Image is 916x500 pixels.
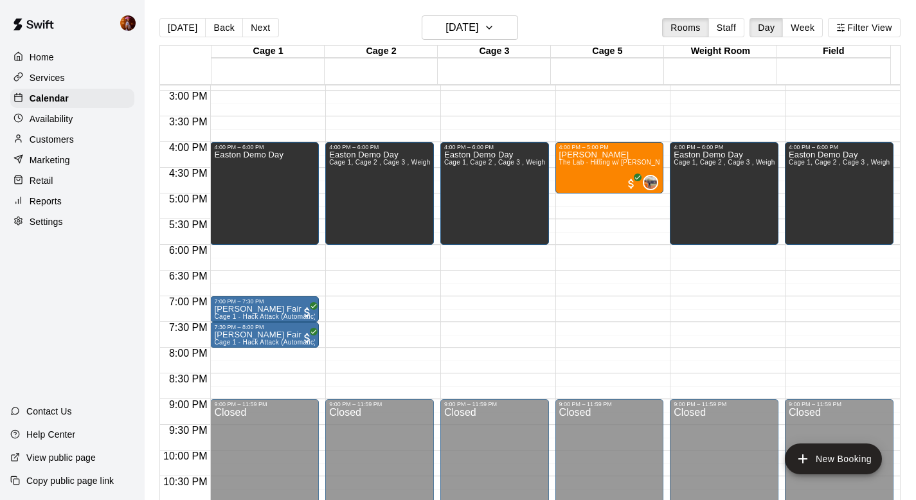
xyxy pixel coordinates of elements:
[30,195,62,208] p: Reports
[750,18,783,37] button: Day
[214,298,315,305] div: 7:00 PM – 7:30 PM
[828,18,900,37] button: Filter View
[648,175,658,190] span: Kailee Powell
[662,18,708,37] button: Rooms
[301,306,314,319] span: All customers have paid
[10,89,134,108] a: Calendar
[325,142,434,245] div: 4:00 PM – 6:00 PM: Easton Demo Day
[120,15,136,31] img: Kaitlyn Lim
[166,373,211,384] span: 8:30 PM
[118,10,145,36] div: Kaitlyn Lim
[205,18,243,37] button: Back
[166,399,211,410] span: 9:00 PM
[166,296,211,307] span: 7:00 PM
[664,46,777,58] div: Weight Room
[10,192,134,211] a: Reports
[674,159,816,166] span: Cage 1, Cage 2 , Cage 3 , Weight Room, Field
[445,19,478,37] h6: [DATE]
[555,142,664,193] div: 4:00 PM – 5:00 PM: The Lab - Hitting w/ Kailee Powell
[30,71,65,84] p: Services
[551,46,664,58] div: Cage 5
[777,46,890,58] div: Field
[30,174,53,187] p: Retail
[438,46,551,58] div: Cage 3
[789,144,890,150] div: 4:00 PM – 6:00 PM
[166,425,211,436] span: 9:30 PM
[422,15,518,40] button: [DATE]
[214,144,315,150] div: 4:00 PM – 6:00 PM
[166,168,211,179] span: 4:30 PM
[674,144,775,150] div: 4:00 PM – 6:00 PM
[30,133,74,146] p: Customers
[242,18,278,37] button: Next
[10,109,134,129] a: Availability
[210,296,319,322] div: 7:00 PM – 7:30 PM: Ava Cabrera Fair
[329,401,430,407] div: 9:00 PM – 11:59 PM
[214,313,316,320] span: Cage 1 - Hack Attack (Automatic)
[26,451,96,464] p: View public page
[325,46,438,58] div: Cage 2
[785,142,894,245] div: 4:00 PM – 6:00 PM: Easton Demo Day
[10,150,134,170] a: Marketing
[214,339,316,346] span: Cage 1 - Hack Attack (Automatic)
[166,322,211,333] span: 7:30 PM
[166,91,211,102] span: 3:00 PM
[166,193,211,204] span: 5:00 PM
[30,112,73,125] p: Availability
[30,51,54,64] p: Home
[785,443,882,474] button: add
[789,401,890,407] div: 9:00 PM – 11:59 PM
[30,215,63,228] p: Settings
[214,324,315,330] div: 7:30 PM – 8:00 PM
[559,401,660,407] div: 9:00 PM – 11:59 PM
[559,144,660,150] div: 4:00 PM – 5:00 PM
[670,142,778,245] div: 4:00 PM – 6:00 PM: Easton Demo Day
[301,332,314,344] span: All customers have paid
[644,176,657,189] img: Kailee Powell
[214,401,315,407] div: 9:00 PM – 11:59 PM
[210,142,319,245] div: 4:00 PM – 6:00 PM: Easton Demo Day
[159,18,206,37] button: [DATE]
[10,48,134,67] a: Home
[166,271,211,281] span: 6:30 PM
[26,474,114,487] p: Copy public page link
[10,171,134,190] a: Retail
[30,154,70,166] p: Marketing
[329,144,430,150] div: 4:00 PM – 6:00 PM
[160,451,210,461] span: 10:00 PM
[782,18,823,37] button: Week
[10,212,134,231] a: Settings
[166,219,211,230] span: 5:30 PM
[559,159,677,166] span: The Lab - Hitting w/ [PERSON_NAME]
[329,159,471,166] span: Cage 1, Cage 2 , Cage 3 , Weight Room, Field
[440,142,549,245] div: 4:00 PM – 6:00 PM: Easton Demo Day
[166,245,211,256] span: 6:00 PM
[26,405,72,418] p: Contact Us
[10,130,134,149] a: Customers
[444,144,545,150] div: 4:00 PM – 6:00 PM
[211,46,325,58] div: Cage 1
[26,428,75,441] p: Help Center
[708,18,745,37] button: Staff
[30,92,69,105] p: Calendar
[10,68,134,87] a: Services
[625,177,638,190] span: All customers have paid
[444,159,586,166] span: Cage 1, Cage 2 , Cage 3 , Weight Room, Field
[166,142,211,153] span: 4:00 PM
[166,116,211,127] span: 3:30 PM
[210,322,319,348] div: 7:30 PM – 8:00 PM: Ava Cabrera Fair
[166,348,211,359] span: 8:00 PM
[643,175,658,190] div: Kailee Powell
[674,401,775,407] div: 9:00 PM – 11:59 PM
[444,401,545,407] div: 9:00 PM – 11:59 PM
[160,476,210,487] span: 10:30 PM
